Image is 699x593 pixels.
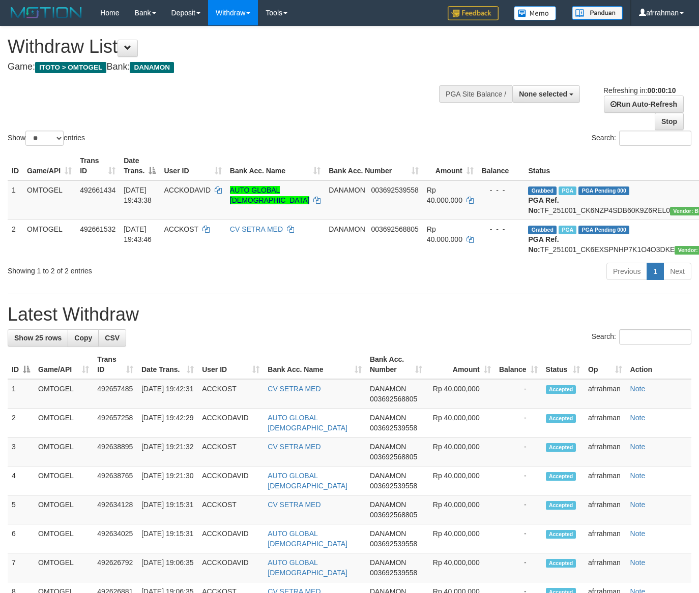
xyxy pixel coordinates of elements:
span: DANAMON [130,62,174,73]
td: Rp 40,000,000 [426,524,494,553]
th: Op: activate to sort column ascending [584,350,626,379]
a: Note [630,529,646,538]
td: afrrahman [584,495,626,524]
span: 492661532 [80,225,115,233]
div: - - - [482,224,520,234]
td: [DATE] 19:15:31 [137,495,198,524]
span: DANAMON [370,443,406,451]
span: Accepted [546,530,576,539]
td: 6 [8,524,34,553]
strong: 00:00:10 [647,86,676,95]
a: AUTO GLOBAL [DEMOGRAPHIC_DATA] [268,529,347,548]
div: - - - [482,185,520,195]
td: - [495,438,542,466]
b: PGA Ref. No: [528,196,559,214]
td: ACCKOST [198,495,264,524]
td: - [495,466,542,495]
th: Date Trans.: activate to sort column descending [120,151,160,180]
td: Rp 40,000,000 [426,553,494,582]
th: Bank Acc. Name: activate to sort column ascending [264,350,366,379]
td: ACCKODAVID [198,524,264,553]
span: Show 25 rows [14,334,62,342]
a: Next [663,263,691,280]
span: [DATE] 19:43:38 [124,186,152,204]
span: Accepted [546,443,576,452]
th: Bank Acc. Number: activate to sort column ascending [325,151,423,180]
td: - [495,409,542,438]
td: afrrahman [584,379,626,409]
a: CSV [98,329,126,347]
td: ACCKODAVID [198,466,264,495]
td: 2 [8,220,23,259]
td: [DATE] 19:21:32 [137,438,198,466]
span: Rp 40.000.000 [427,186,462,204]
span: ITOTO > OMTOGEL [35,62,106,73]
a: 1 [647,263,664,280]
td: 492634128 [93,495,137,524]
th: Game/API: activate to sort column ascending [23,151,76,180]
td: 492638765 [93,466,137,495]
td: afrrahman [584,524,626,553]
input: Search: [619,131,691,146]
td: OMTOGEL [23,180,76,220]
td: OMTOGEL [34,495,93,524]
td: [DATE] 19:15:31 [137,524,198,553]
td: 492638895 [93,438,137,466]
td: OMTOGEL [34,409,93,438]
span: Copy 003692568805 to clipboard [370,453,417,461]
td: 1 [8,379,34,409]
td: - [495,524,542,553]
th: Date Trans.: activate to sort column ascending [137,350,198,379]
a: AUTO GLOBAL [DEMOGRAPHIC_DATA] [268,472,347,490]
span: Accepted [546,385,576,394]
label: Search: [592,329,691,345]
span: Marked by afrrahman [559,226,576,234]
a: CV SETRA MED [268,385,321,393]
span: Copy 003692539558 to clipboard [370,482,417,490]
span: DANAMON [370,529,406,538]
div: Showing 1 to 2 of 2 entries [8,262,284,276]
td: [DATE] 19:21:30 [137,466,198,495]
a: Note [630,385,646,393]
td: OMTOGEL [34,466,93,495]
td: 492634025 [93,524,137,553]
a: CV SETRA MED [268,501,321,509]
td: OMTOGEL [34,553,93,582]
td: ACCKODAVID [198,409,264,438]
span: Copy 003692568805 to clipboard [370,395,417,403]
span: CSV [105,334,120,342]
span: DANAMON [370,414,406,422]
h4: Game: Bank: [8,62,456,72]
h1: Latest Withdraw [8,304,691,325]
a: Note [630,443,646,451]
img: MOTION_logo.png [8,5,85,20]
td: ACCKODAVID [198,553,264,582]
span: PGA Pending [578,186,629,195]
th: User ID: activate to sort column ascending [198,350,264,379]
a: AUTO GLOBAL [DEMOGRAPHIC_DATA] [230,186,310,204]
td: 492657258 [93,409,137,438]
td: afrrahman [584,466,626,495]
a: Show 25 rows [8,329,68,347]
a: Note [630,414,646,422]
td: 4 [8,466,34,495]
span: Refreshing in: [603,86,676,95]
a: Previous [606,263,647,280]
th: ID [8,151,23,180]
b: PGA Ref. No: [528,235,559,254]
span: Copy [74,334,92,342]
select: Showentries [25,131,64,146]
td: Rp 40,000,000 [426,409,494,438]
td: OMTOGEL [34,379,93,409]
td: - [495,379,542,409]
td: [DATE] 19:42:31 [137,379,198,409]
span: Rp 40.000.000 [427,225,462,243]
span: Accepted [546,501,576,510]
td: afrrahman [584,553,626,582]
span: Copy 003692539558 to clipboard [370,424,417,432]
td: [DATE] 19:42:29 [137,409,198,438]
span: DANAMON [370,385,406,393]
a: CV SETRA MED [230,225,283,233]
span: DANAMON [329,225,365,233]
span: [DATE] 19:43:46 [124,225,152,243]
